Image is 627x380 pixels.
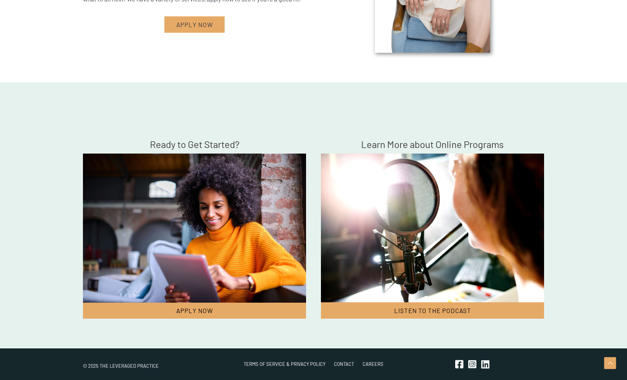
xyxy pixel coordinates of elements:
img: LISTEN AND LEARN [308,144,557,312]
a: Apply now [83,303,306,319]
span: Listen to the Podcast [394,307,471,314]
a: Terms of Service & Privacy Policy [244,361,325,367]
img: launch-you-program1 [83,154,306,303]
a: Listen to the Podcast [321,302,544,319]
a: Careers [363,361,383,367]
span: Apply now [176,307,213,314]
h4: Learn More about Online Programs [321,138,544,150]
h4: Ready to Get Started? [83,138,306,150]
a: Contact [334,361,354,367]
a: apply now [164,16,225,33]
p: © 2025 The Leveraged Practice [83,361,227,371]
span: apply now [176,21,213,28]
